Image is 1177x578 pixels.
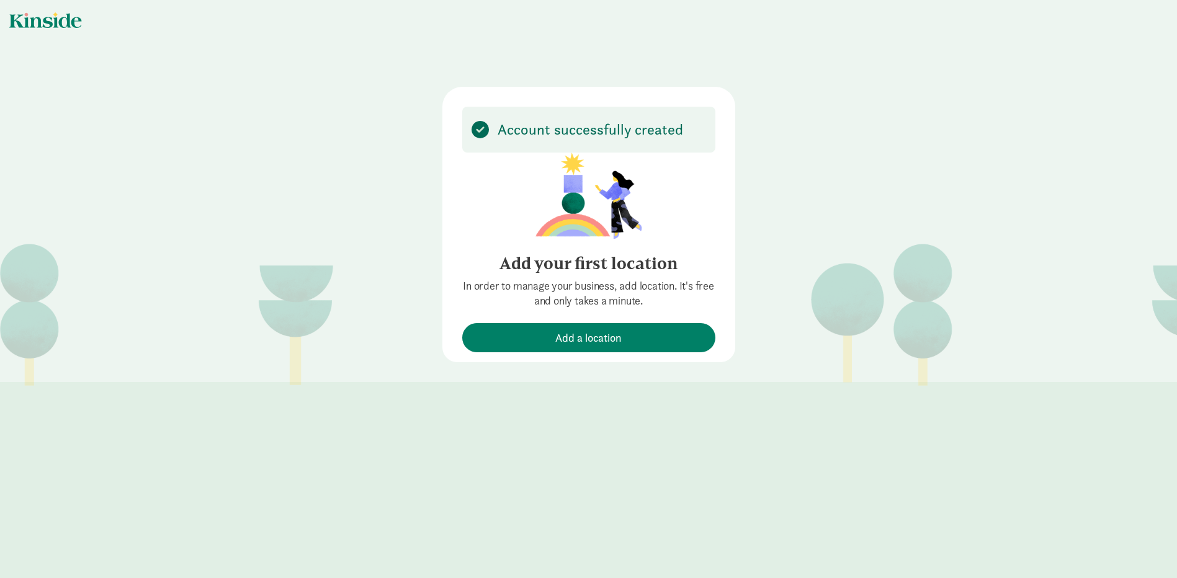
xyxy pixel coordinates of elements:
p: Account successfully created [498,122,683,137]
span: Add a location [555,329,622,346]
iframe: Chat Widget [1115,518,1177,578]
p: In order to manage your business, add location. It's free and only takes a minute. [462,278,715,308]
button: Add a location [462,323,715,352]
h4: Add your first location [462,254,715,273]
img: illustration-girl.png [535,153,642,239]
